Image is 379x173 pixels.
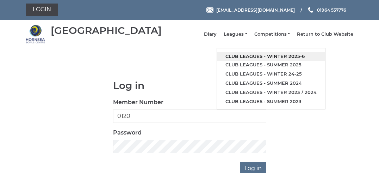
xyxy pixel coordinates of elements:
[206,7,295,13] a: Email [EMAIL_ADDRESS][DOMAIN_NAME]
[217,60,325,70] a: Club leagues - Summer 2025
[113,80,266,91] h1: Log in
[113,98,163,107] label: Member Number
[254,31,290,37] a: Competitions
[308,7,313,13] img: Phone us
[317,7,346,12] span: 01964 537776
[51,25,162,36] div: [GEOGRAPHIC_DATA]
[206,7,213,13] img: Email
[204,31,217,37] a: Diary
[217,52,325,61] a: Club leagues - Winter 2025-6
[113,129,142,137] label: Password
[217,97,325,106] a: Club leagues - Summer 2023
[26,4,58,16] a: Login
[297,31,353,37] a: Return to Club Website
[26,24,45,44] img: Hornsea Bowls Centre
[307,7,346,13] a: Phone us 01964 537776
[224,31,247,37] a: Leagues
[217,79,325,88] a: Club leagues - Summer 2024
[217,70,325,79] a: Club leagues - Winter 24-25
[217,48,325,109] ul: Leagues
[216,7,295,12] span: [EMAIL_ADDRESS][DOMAIN_NAME]
[217,88,325,97] a: Club leagues - Winter 2023 / 2024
